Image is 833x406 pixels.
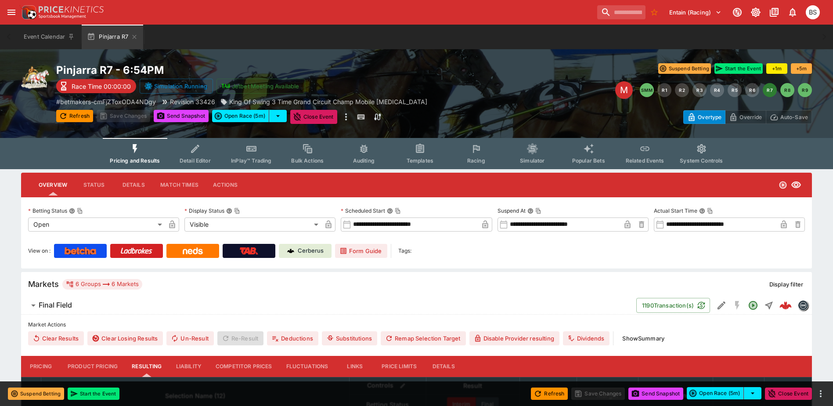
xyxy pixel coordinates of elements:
[647,5,661,19] button: No Bookmarks
[170,97,215,106] p: Revision 33426
[785,4,801,20] button: Notifications
[353,157,375,164] span: Auditing
[229,97,427,106] p: King Of Swing 3 Time Grand Circuit Champ Mobile [MEDICAL_DATA]
[212,110,287,122] div: split button
[103,138,730,169] div: Event type filters
[69,208,75,214] button: Betting StatusCopy To Clipboard
[269,110,287,122] button: select merge strategy
[764,277,808,291] button: Display filter
[699,208,705,214] button: Actual Start TimeCopy To Clipboard
[779,299,792,312] div: 9c105a8c-c7cd-4e54-bc04-817e3a32948e
[212,110,269,122] button: Open Race (5m)
[617,331,670,345] button: ShowSummary
[777,297,794,314] a: 9c105a8c-c7cd-4e54-bc04-817e3a32948e
[87,331,163,345] button: Clear Losing Results
[28,318,805,331] label: Market Actions
[531,388,568,400] button: Refresh
[467,157,485,164] span: Racing
[56,63,434,77] h2: Copy To Clipboard
[39,6,104,13] img: PriceKinetics
[110,157,160,164] span: Pricing and Results
[82,25,143,49] button: Pinjarra R7
[527,208,534,214] button: Suspend AtCopy To Clipboard
[21,297,636,314] button: Final Field
[28,331,84,345] button: Clear Results
[375,356,424,377] button: Price Limits
[675,83,689,97] button: R2
[791,180,801,190] svg: Visible
[765,388,812,400] button: Close Event
[140,79,213,94] button: Simulation Running
[267,331,318,345] button: Deductions
[687,387,744,399] button: Open Race (5m)
[180,157,211,164] span: Detail Editor
[714,63,763,74] button: Start the Event
[166,331,213,345] button: Un-Result
[184,217,321,232] div: Visible
[761,297,777,313] button: Straight
[683,110,812,124] div: Start From
[780,112,808,122] p: Auto-Save
[349,377,426,394] th: Controls
[18,25,80,49] button: Event Calendar
[279,244,332,258] a: Cerberus
[680,157,723,164] span: System Controls
[290,110,337,124] button: Close Event
[535,208,541,214] button: Copy To Clipboard
[291,157,324,164] span: Bulk Actions
[572,157,605,164] span: Popular Bets
[28,244,50,258] label: View on :
[683,110,725,124] button: Overtype
[692,83,707,97] button: R3
[640,83,812,97] nav: pagination navigation
[698,112,721,122] p: Overtype
[626,157,664,164] span: Related Events
[798,301,808,310] img: betmakers
[398,244,411,258] label: Tags:
[779,299,792,312] img: logo-cerberus--red.svg
[654,207,697,214] p: Actual Start Time
[298,246,324,255] p: Cerberus
[120,247,152,254] img: Ladbrokes
[4,4,19,20] button: open drawer
[798,83,812,97] button: R9
[498,207,526,214] p: Suspend At
[791,63,812,74] button: +5m
[8,388,64,400] button: Suspend Betting
[68,388,119,400] button: Start the Event
[664,5,727,19] button: Select Tenant
[714,297,729,313] button: Edit Detail
[61,356,125,377] button: Product Pricing
[154,110,209,122] button: Send Snapshot
[426,377,519,394] th: Result
[65,247,96,254] img: Betcha
[216,79,305,94] button: Jetbet Meeting Available
[387,208,393,214] button: Scheduled StartCopy To Clipboard
[335,244,387,258] a: Form Guide
[424,356,463,377] button: Details
[597,5,645,19] input: search
[28,217,165,232] div: Open
[74,174,114,196] button: Status
[763,83,777,97] button: R7
[657,83,671,97] button: R1
[687,387,761,399] div: split button
[381,331,466,345] button: Remap Selection Target
[39,301,72,310] h6: Final Field
[469,331,559,345] button: Disable Provider resulting
[766,63,787,74] button: +1m
[217,331,263,345] span: Re-Result
[640,83,654,97] button: SMM
[407,157,433,164] span: Templates
[21,63,49,91] img: harness_racing.png
[806,5,820,19] div: Brendan Scoble
[19,4,37,21] img: PriceKinetics Logo
[341,207,385,214] p: Scheduled Start
[745,83,759,97] button: R6
[209,356,279,377] button: Competitor Prices
[397,380,408,391] button: Bulk edit
[28,207,67,214] p: Betting Status
[707,208,713,214] button: Copy To Clipboard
